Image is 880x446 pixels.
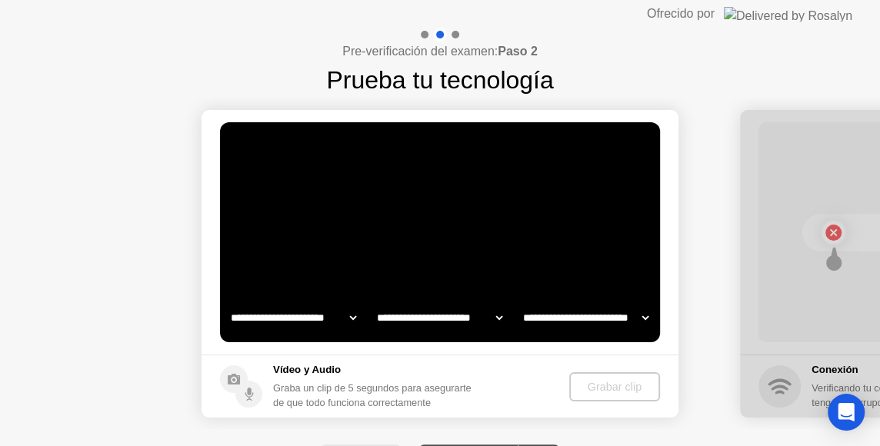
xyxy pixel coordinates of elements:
select: Available cameras [228,302,359,333]
b: Paso 2 [498,45,538,58]
div: Grabar clip [575,381,654,393]
button: Grabar clip [569,372,660,401]
h5: Vídeo y Audio [273,362,478,378]
h4: Pre-verificación del examen: [342,42,537,61]
select: Available microphones [520,302,652,333]
div: Ofrecido por [647,5,715,23]
div: Graba un clip de 5 segundos para asegurarte de que todo funciona correctamente [273,381,478,410]
div: Open Intercom Messenger [828,394,865,431]
h1: Prueba tu tecnología [326,62,553,98]
img: Delivered by Rosalyn [724,7,852,21]
select: Available speakers [374,302,505,333]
